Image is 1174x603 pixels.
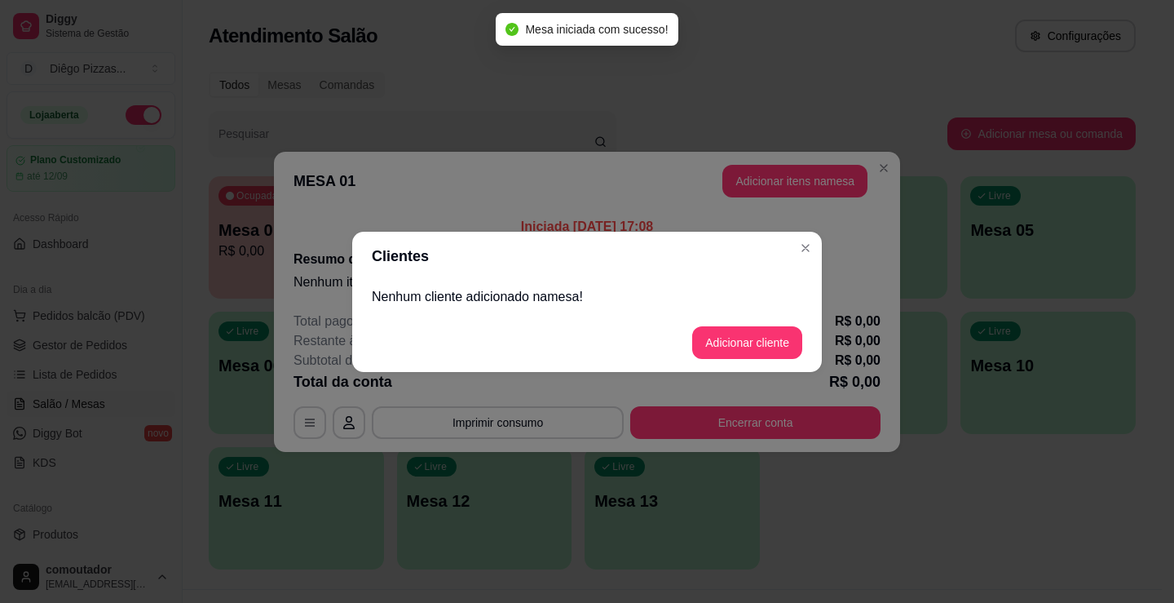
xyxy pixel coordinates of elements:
[352,232,822,281] header: Clientes
[792,235,819,261] button: Close
[372,287,802,307] p: Nenhum cliente adicionado na mesa !
[505,23,519,36] span: check-circle
[525,23,668,36] span: Mesa iniciada com sucesso!
[692,326,802,359] button: Adicionar cliente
